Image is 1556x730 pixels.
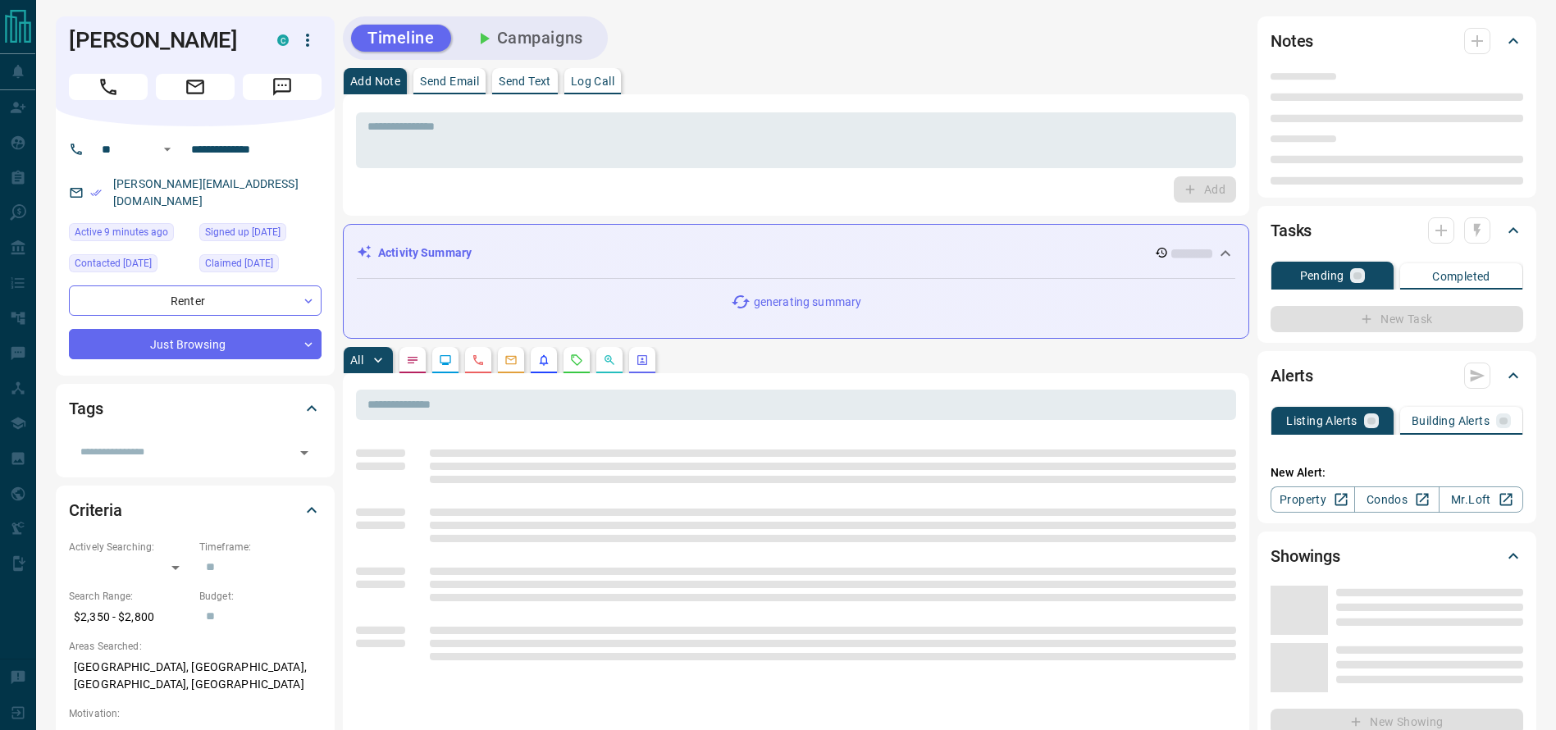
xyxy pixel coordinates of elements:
p: Activity Summary [378,244,472,262]
p: All [350,354,363,366]
p: Send Email [420,75,479,87]
h2: Alerts [1271,363,1313,389]
svg: Calls [472,354,485,367]
div: Sun Apr 14 2024 [199,223,322,246]
p: Areas Searched: [69,639,322,654]
svg: Listing Alerts [537,354,550,367]
span: Signed up [DATE] [205,224,281,240]
div: Renter [69,285,322,316]
p: Completed [1432,271,1490,282]
a: [PERSON_NAME][EMAIL_ADDRESS][DOMAIN_NAME] [113,177,299,208]
button: Campaigns [458,25,600,52]
svg: Agent Actions [636,354,649,367]
button: Open [293,441,316,464]
div: Tasks [1271,211,1523,250]
p: Listing Alerts [1286,415,1358,427]
p: Add Note [350,75,400,87]
p: [GEOGRAPHIC_DATA], [GEOGRAPHIC_DATA], [GEOGRAPHIC_DATA], [GEOGRAPHIC_DATA] [69,654,322,698]
p: Log Call [571,75,614,87]
p: Motivation: [69,706,322,721]
svg: Email Verified [90,187,102,198]
p: Timeframe: [199,540,322,554]
button: Open [157,139,177,159]
p: Search Range: [69,589,191,604]
span: Email [156,74,235,100]
span: Claimed [DATE] [205,255,273,271]
div: Criteria [69,490,322,530]
h2: Criteria [69,497,122,523]
span: Message [243,74,322,100]
p: Building Alerts [1412,415,1490,427]
svg: Opportunities [603,354,616,367]
a: Property [1271,486,1355,513]
svg: Notes [406,354,419,367]
div: Alerts [1271,356,1523,395]
div: Fri Sep 12 2025 [69,223,191,246]
svg: Requests [570,354,583,367]
p: Pending [1300,270,1344,281]
svg: Lead Browsing Activity [439,354,452,367]
span: Contacted [DATE] [75,255,152,271]
p: $2,350 - $2,800 [69,604,191,631]
div: condos.ca [277,34,289,46]
p: Send Text [499,75,551,87]
button: Timeline [351,25,451,52]
div: Tags [69,389,322,428]
div: Wed Sep 10 2025 [69,254,191,277]
span: Active 9 minutes ago [75,224,168,240]
h2: Tasks [1271,217,1312,244]
div: Notes [1271,21,1523,61]
p: Budget: [199,589,322,604]
a: Condos [1354,486,1439,513]
div: Sun Sep 07 2025 [199,254,322,277]
h2: Tags [69,395,103,422]
a: Mr.Loft [1439,486,1523,513]
div: Activity Summary [357,238,1235,268]
p: Actively Searching: [69,540,191,554]
span: Call [69,74,148,100]
h2: Showings [1271,543,1340,569]
p: New Alert: [1271,464,1523,481]
h1: [PERSON_NAME] [69,27,253,53]
h2: Notes [1271,28,1313,54]
div: Showings [1271,536,1523,576]
p: generating summary [754,294,861,311]
div: Just Browsing [69,329,322,359]
svg: Emails [504,354,518,367]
